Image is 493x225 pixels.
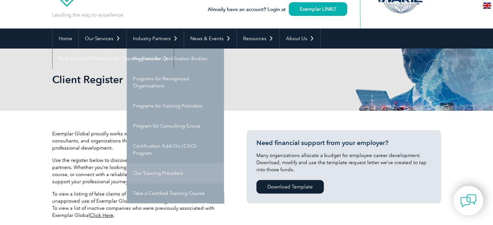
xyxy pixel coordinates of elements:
[52,130,227,152] p: Exemplar Global proudly works with a global network of training providers, consultants, and organ...
[127,116,224,136] a: Program for Consulting Group
[53,49,174,69] a: Find Certified Professional / Training Provider
[79,28,126,49] a: Our Services
[52,190,227,219] p: To view a listing of false claims of Exemplar Global training certification or unapproved use of ...
[289,2,347,16] a: Exemplar LINK
[256,180,324,194] a: Download Template
[127,69,224,96] a: Programs for Recognized Organizations
[127,49,224,69] a: Programs for Certification Bodies
[53,28,78,49] a: Home
[256,152,431,173] p: Many organizations allocate a budget for employee career development. Download, modify and use th...
[184,28,237,49] a: News & Events
[127,163,224,183] a: Our Training Providers
[90,212,113,218] a: Click Here
[52,11,123,18] p: Leading the way to excellence
[460,193,476,209] img: contact-chat.png
[256,139,431,147] h3: Need financial support from your employer?
[52,74,324,85] h2: Client Register
[237,28,279,49] a: Resources
[52,157,227,185] p: Use the register below to discover detailed profiles and offerings from our partners. Whether you...
[333,7,336,11] img: open_square.png
[127,28,184,49] a: Industry Partners
[127,183,224,203] a: Take a Certified Training Course
[127,136,224,163] a: Certification Add-On (CAO) Program
[483,3,491,9] img: en
[208,6,347,14] h3: Already have an account? Login at
[127,96,224,116] a: Programs for Training Providers
[280,28,320,49] a: About Us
